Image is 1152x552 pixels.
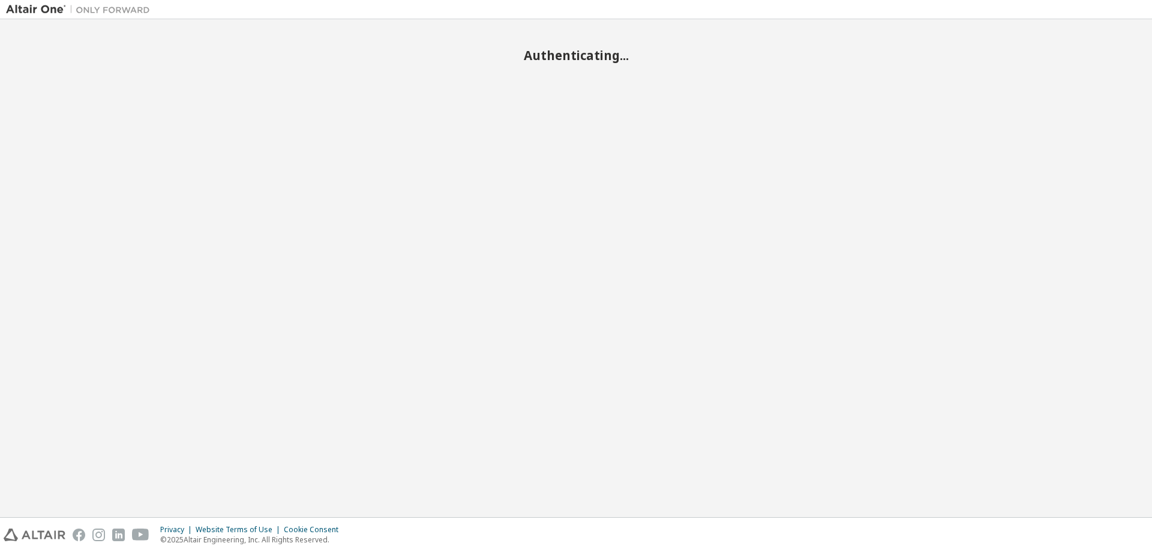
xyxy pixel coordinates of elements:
img: Altair One [6,4,156,16]
div: Website Terms of Use [196,525,284,535]
p: © 2025 Altair Engineering, Inc. All Rights Reserved. [160,535,346,545]
img: instagram.svg [92,529,105,541]
div: Cookie Consent [284,525,346,535]
h2: Authenticating... [6,47,1146,63]
img: altair_logo.svg [4,529,65,541]
img: facebook.svg [73,529,85,541]
img: youtube.svg [132,529,149,541]
img: linkedin.svg [112,529,125,541]
div: Privacy [160,525,196,535]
